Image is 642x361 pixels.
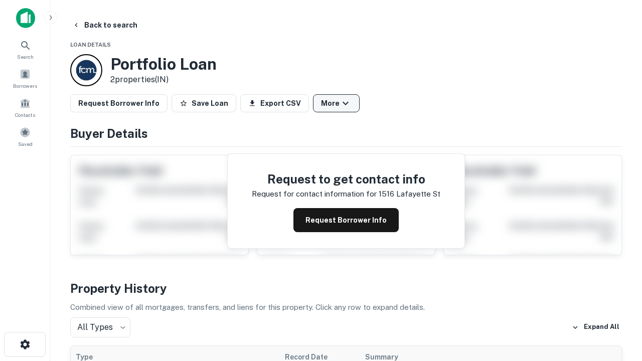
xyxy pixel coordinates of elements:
a: Saved [3,123,47,150]
h4: Property History [70,279,622,297]
p: 1516 lafayette st [379,188,440,200]
span: Search [17,53,34,61]
span: Borrowers [13,82,37,90]
iframe: Chat Widget [592,281,642,329]
button: Request Borrower Info [293,208,399,232]
button: Export CSV [240,94,309,112]
a: Borrowers [3,65,47,92]
span: Saved [18,140,33,148]
a: Search [3,36,47,63]
h4: Buyer Details [70,124,622,142]
button: Request Borrower Info [70,94,168,112]
img: capitalize-icon.png [16,8,35,28]
span: Loan Details [70,42,111,48]
p: Request for contact information for [252,188,377,200]
p: 2 properties (IN) [110,74,217,86]
span: Contacts [15,111,35,119]
a: Contacts [3,94,47,121]
p: Combined view of all mortgages, transfers, and liens for this property. Click any row to expand d... [70,301,622,313]
button: Expand All [569,320,622,335]
h4: Request to get contact info [252,170,440,188]
button: More [313,94,360,112]
button: Save Loan [172,94,236,112]
button: Back to search [68,16,141,34]
h3: Portfolio Loan [110,55,217,74]
div: All Types [70,317,130,337]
